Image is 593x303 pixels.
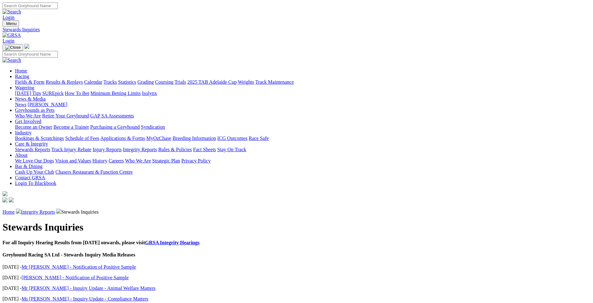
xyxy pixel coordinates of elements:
[3,9,21,15] img: Search
[141,124,165,130] a: Syndication
[22,264,136,270] a: Mr [PERSON_NAME] - Notification of Positive Sample
[3,275,590,281] p: [DATE] -
[6,21,17,26] span: Menu
[15,164,43,169] a: Bar & Dining
[15,136,64,141] a: Bookings & Scratchings
[51,147,91,152] a: Track Injury Rebate
[118,79,136,85] a: Statistics
[217,147,246,152] a: Stay On Track
[90,124,140,130] a: Purchasing a Greyhound
[3,20,19,27] button: Toggle navigation
[16,209,21,214] img: chevron-right.svg
[90,113,134,118] a: GAP SA Assessments
[3,240,199,245] b: For all Inquiry Hearing Results from [DATE] onwards, please visit
[56,209,61,214] img: chevron-right.svg
[90,91,141,96] a: Minimum Betting Limits
[3,44,23,51] button: Toggle navigation
[103,79,117,85] a: Tracks
[181,158,211,163] a: Privacy Policy
[65,91,89,96] a: How To Bet
[15,102,590,107] div: News & Media
[3,209,15,215] a: Home
[65,136,99,141] a: Schedule of Fees
[15,147,590,152] div: Care & Integrity
[142,91,157,96] a: Isolynx
[3,38,14,43] a: Login
[108,158,124,163] a: Careers
[15,85,34,90] a: Wagering
[15,147,50,152] a: Stewards Reports
[15,96,46,102] a: News & Media
[125,158,151,163] a: Who We Are
[3,191,8,196] img: logo-grsa-white.png
[22,286,156,291] a: Mr [PERSON_NAME] - Inquiry Update - Animal Welfare Matters
[15,169,590,175] div: Bar & Dining
[92,158,107,163] a: History
[46,79,83,85] a: Results & Replays
[3,252,590,258] h4: Greyhound Racing SA Ltd - Stewards Inquiry Media Releases
[146,136,171,141] a: MyOzChase
[15,102,26,107] a: News
[3,209,590,215] p: Stewards Inquiries
[24,44,29,49] img: logo-grsa-white.png
[3,264,590,270] p: [DATE] -
[123,147,157,152] a: Integrity Reports
[3,32,21,38] img: GRSA
[15,113,41,118] a: Who We Are
[42,113,89,118] a: Retire Your Greyhound
[55,158,91,163] a: Vision and Values
[15,158,54,163] a: We Love Our Dogs
[3,296,590,302] p: [DATE] -
[238,79,254,85] a: Weights
[145,240,199,245] a: GRSA Integrity Hearings
[100,136,145,141] a: Applications & Forms
[3,51,58,57] input: Search
[15,68,27,73] a: Home
[15,113,590,119] div: Greyhounds as Pets
[3,286,590,291] p: [DATE] -
[15,107,54,113] a: Greyhounds as Pets
[15,91,41,96] a: [DATE] Tips
[15,152,28,158] a: About
[84,79,102,85] a: Calendar
[193,147,216,152] a: Fact Sheets
[53,124,89,130] a: Become a Trainer
[15,141,48,147] a: Care & Integrity
[22,275,129,280] a: [PERSON_NAME] - Notification of Positive Sample
[15,181,56,186] a: Login To Blackbook
[15,175,45,180] a: Contact GRSA
[152,158,180,163] a: Strategic Plan
[3,197,8,202] img: facebook.svg
[249,136,269,141] a: Race Safe
[174,79,186,85] a: Trials
[15,91,590,96] div: Wagering
[21,209,55,215] a: Integrity Reports
[22,296,148,301] a: Ms [PERSON_NAME] - Inquiry Update - Compliance Matters
[217,136,247,141] a: ICG Outcomes
[15,79,590,85] div: Racing
[3,57,21,63] img: Search
[187,79,237,85] a: 2025 TAB Adelaide Cup
[173,136,216,141] a: Breeding Information
[15,79,44,85] a: Fields & Form
[15,169,54,175] a: Cash Up Your Club
[3,27,590,32] a: Stewards Inquiries
[28,102,67,107] a: [PERSON_NAME]
[15,136,590,141] div: Industry
[9,197,14,202] img: twitter.svg
[138,79,154,85] a: Grading
[15,74,29,79] a: Racing
[15,124,590,130] div: Get Involved
[155,79,173,85] a: Coursing
[15,124,52,130] a: Become an Owner
[255,79,294,85] a: Track Maintenance
[42,91,63,96] a: SUREpick
[3,15,14,20] a: Login
[3,2,58,9] input: Search
[3,221,590,233] h1: Stewards Inquiries
[55,169,133,175] a: Chasers Restaurant & Function Centre
[158,147,192,152] a: Rules & Policies
[15,130,32,135] a: Industry
[93,147,122,152] a: Injury Reports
